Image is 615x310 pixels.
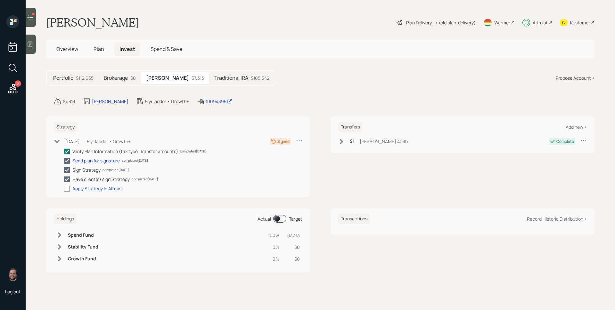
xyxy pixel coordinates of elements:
div: [DATE] [65,138,80,145]
div: • (old plan-delivery) [435,19,476,26]
div: completed [DATE] [102,167,129,172]
h6: Growth Fund [68,256,98,262]
div: Complete [556,139,574,144]
span: Plan [94,45,104,53]
div: 2 [15,80,21,87]
div: [PERSON_NAME] 403b [360,138,408,145]
div: Send plan for signature [72,157,120,164]
h5: [PERSON_NAME] [146,75,189,81]
div: Altruist [533,19,548,26]
div: 0% [268,244,280,250]
div: 10094395 [206,98,232,105]
div: $105,342 [251,75,269,81]
h1: [PERSON_NAME] [46,15,139,29]
img: james-distasi-headshot.png [6,268,19,281]
div: Have client(s) sign Strategy [72,176,130,183]
h6: Stability Fund [68,244,98,250]
div: Warmer [494,19,510,26]
span: Invest [119,45,135,53]
div: Apply Strategy In Altruist [72,185,123,192]
h6: Spend Fund [68,232,98,238]
span: Overview [56,45,78,53]
div: Sign Strategy [72,167,101,173]
div: Signed [277,139,290,144]
div: Record Historic Distribution + [527,216,587,222]
span: Spend & Save [151,45,182,53]
div: Plan Delivery [406,19,432,26]
div: Actual [258,216,271,222]
div: 5 yr ladder • Growth+ [145,98,189,105]
div: $7,313 [192,75,204,81]
div: $0 [287,256,300,262]
div: [PERSON_NAME] [92,98,128,105]
h6: Transfers [338,122,363,132]
div: 100% [268,232,280,239]
div: completed [DATE] [122,158,148,163]
h6: $1 [350,139,355,144]
div: completed [DATE] [180,149,206,154]
div: 0% [268,256,280,262]
div: Add new + [566,124,587,130]
div: 5 yr ladder • Growth+ [87,138,131,145]
div: $0 [287,244,300,250]
h6: Transactions [338,214,370,224]
h5: Brokerage [104,75,128,81]
h5: Portfolio [53,75,73,81]
h6: Holdings [54,214,77,224]
div: Log out [5,289,20,295]
div: Propose Account + [556,75,594,81]
div: $112,655 [76,75,94,81]
div: Target [289,216,302,222]
div: completed [DATE] [132,177,158,182]
div: $0 [130,75,136,81]
h5: Traditional IRA [214,75,248,81]
div: Kustomer [570,19,590,26]
div: $7,313 [287,232,300,239]
h6: Strategy [54,122,77,132]
div: Verify Plan Information (tax type, Transfer amounts) [72,148,178,155]
div: $7,313 [63,98,75,105]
